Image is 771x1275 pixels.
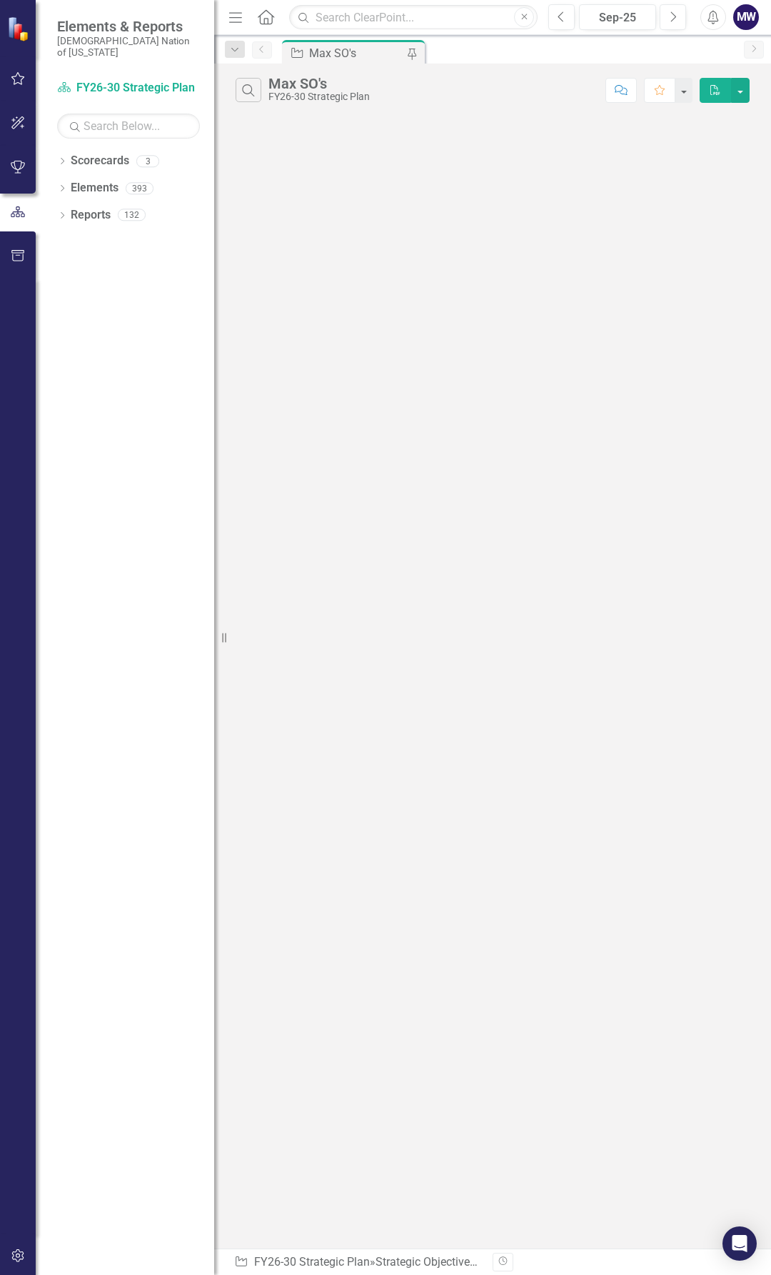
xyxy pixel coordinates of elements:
[118,209,146,221] div: 132
[126,182,153,194] div: 393
[481,1255,528,1269] div: Max SO's
[309,44,403,62] div: Max SO's
[57,35,200,59] small: [DEMOGRAPHIC_DATA] Nation of [US_STATE]
[584,9,651,26] div: Sep-25
[376,1255,478,1269] a: Strategic Objectives
[71,180,119,196] a: Elements
[57,114,200,139] input: Search Below...
[579,4,656,30] button: Sep-25
[254,1255,370,1269] a: FY26-30 Strategic Plan
[268,91,370,102] div: FY26-30 Strategic Plan
[57,80,200,96] a: FY26-30 Strategic Plan
[289,5,538,30] input: Search ClearPoint...
[136,155,159,167] div: 3
[234,1254,482,1271] div: » »
[71,207,111,224] a: Reports
[7,16,32,41] img: ClearPoint Strategy
[733,4,759,30] button: MW
[71,153,129,169] a: Scorecards
[722,1226,757,1261] div: Open Intercom Messenger
[268,76,370,91] div: Max SO's
[57,18,200,35] span: Elements & Reports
